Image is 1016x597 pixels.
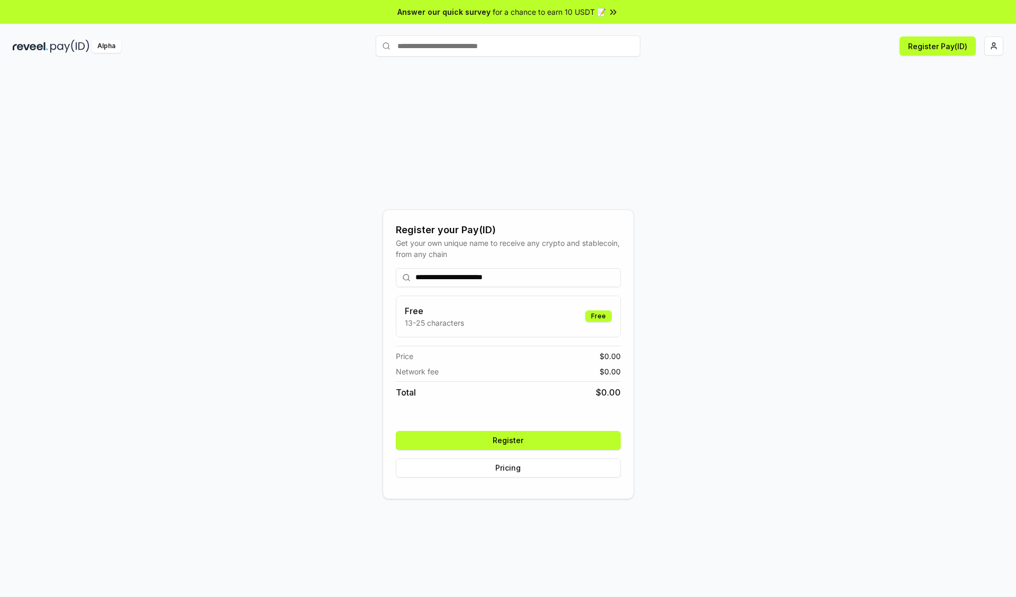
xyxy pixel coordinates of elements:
[396,386,416,399] span: Total
[493,6,606,17] span: for a chance to earn 10 USDT 📝
[50,40,89,53] img: pay_id
[396,366,439,377] span: Network fee
[405,317,464,328] p: 13-25 characters
[13,40,48,53] img: reveel_dark
[396,431,621,450] button: Register
[585,310,612,322] div: Free
[596,386,621,399] span: $ 0.00
[405,305,464,317] h3: Free
[92,40,121,53] div: Alpha
[396,223,621,237] div: Register your Pay(ID)
[600,351,621,362] span: $ 0.00
[396,237,621,260] div: Get your own unique name to receive any crypto and stablecoin, from any chain
[900,36,976,56] button: Register Pay(ID)
[397,6,491,17] span: Answer our quick survey
[600,366,621,377] span: $ 0.00
[396,458,621,477] button: Pricing
[396,351,413,362] span: Price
